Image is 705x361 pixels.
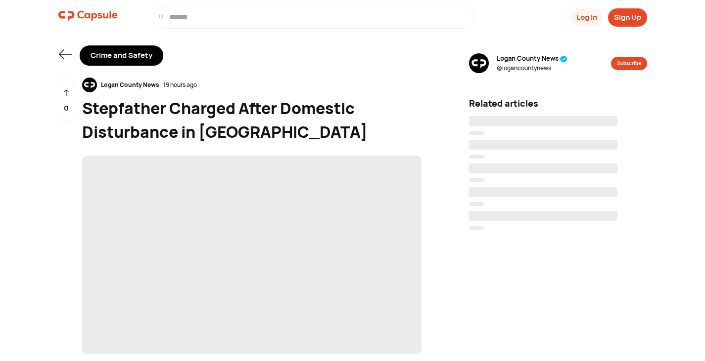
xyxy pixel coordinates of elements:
[469,116,617,126] span: ‌
[497,54,567,64] span: Logan County News
[608,8,647,27] button: Sign Up
[611,57,647,70] button: Subscribe
[469,97,647,110] div: Related articles
[82,156,422,354] span: ‌
[570,8,603,27] button: Log In
[58,6,118,26] img: logo
[560,55,567,63] img: tick
[97,80,163,89] div: Logan County News
[497,64,567,73] span: @ logancountynews
[469,53,489,73] img: resizeImage
[469,140,617,150] span: ‌
[469,163,617,173] span: ‌
[469,131,484,135] span: ‌
[58,6,118,29] a: logo
[469,187,617,197] span: ‌
[469,155,484,159] span: ‌
[469,202,484,206] span: ‌
[82,78,97,92] img: resizeImage
[82,96,422,144] div: Stepfather Charged After Domestic Disturbance in [GEOGRAPHIC_DATA]
[469,226,484,230] span: ‌
[163,80,197,89] div: 19 hours ago
[80,45,163,66] div: Crime and Safety
[469,178,484,182] span: ‌
[64,103,69,114] p: 0
[469,211,617,221] span: ‌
